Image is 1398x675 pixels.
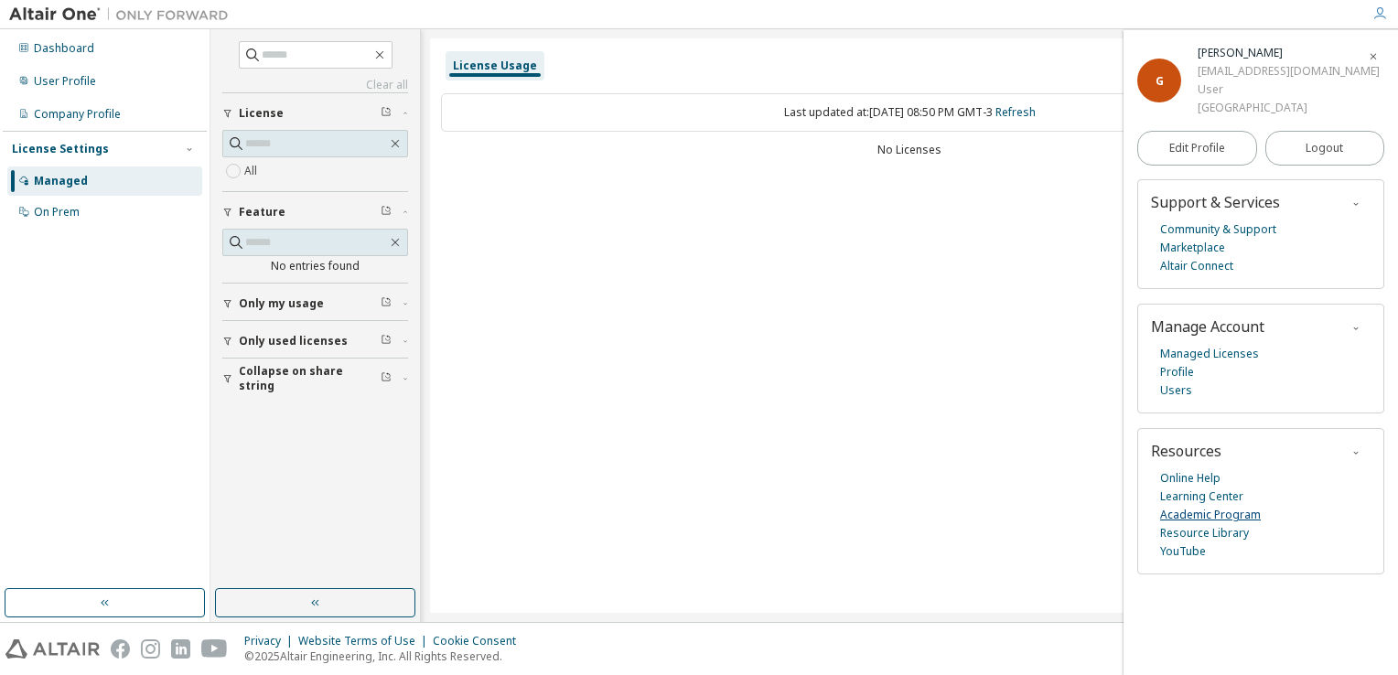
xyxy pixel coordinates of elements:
[1265,131,1385,166] button: Logout
[239,296,324,311] span: Only my usage
[1160,542,1206,561] a: YouTube
[34,41,94,56] div: Dashboard
[381,106,392,121] span: Clear filter
[433,634,527,648] div: Cookie Consent
[222,78,408,92] a: Clear all
[381,371,392,386] span: Clear filter
[239,205,285,220] span: Feature
[222,321,408,361] button: Only used licenses
[381,296,392,311] span: Clear filter
[1160,506,1261,524] a: Academic Program
[1198,62,1380,80] div: [EMAIL_ADDRESS][DOMAIN_NAME]
[244,634,298,648] div: Privacy
[298,634,433,648] div: Website Terms of Use
[222,284,408,324] button: Only my usage
[239,106,284,121] span: License
[1151,441,1221,461] span: Resources
[1160,220,1276,239] a: Community & Support
[201,639,228,659] img: youtube.svg
[141,639,160,659] img: instagram.svg
[222,93,408,134] button: License
[244,160,261,182] label: All
[244,648,527,664] p: © 2025 Altair Engineering, Inc. All Rights Reserved.
[381,334,392,348] span: Clear filter
[9,5,238,24] img: Altair One
[1160,487,1243,506] a: Learning Center
[34,174,88,188] div: Managed
[222,192,408,232] button: Feature
[1306,139,1343,157] span: Logout
[1151,192,1280,212] span: Support & Services
[1160,469,1221,487] a: Online Help
[1137,131,1257,166] a: Edit Profile
[1160,257,1233,275] a: Altair Connect
[239,364,381,393] span: Collapse on share string
[441,93,1378,132] div: Last updated at: [DATE] 08:50 PM GMT-3
[381,205,392,220] span: Clear filter
[171,639,190,659] img: linkedin.svg
[1169,141,1225,155] span: Edit Profile
[1160,345,1259,363] a: Managed Licenses
[5,639,100,659] img: altair_logo.svg
[34,74,96,89] div: User Profile
[1160,363,1194,381] a: Profile
[1156,73,1164,89] span: G
[239,334,348,348] span: Only used licenses
[1198,44,1380,62] div: Gabriel Lourenção
[34,107,121,122] div: Company Profile
[12,142,109,156] div: License Settings
[1151,316,1264,337] span: Manage Account
[34,205,80,220] div: On Prem
[1198,99,1380,117] div: [GEOGRAPHIC_DATA]
[1198,80,1380,99] div: User
[453,59,537,73] div: License Usage
[1160,239,1225,257] a: Marketplace
[1160,524,1249,542] a: Resource Library
[222,359,408,399] button: Collapse on share string
[222,259,408,273] div: No entries found
[111,639,130,659] img: facebook.svg
[441,143,1378,157] div: No Licenses
[995,104,1036,120] a: Refresh
[1160,381,1192,400] a: Users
